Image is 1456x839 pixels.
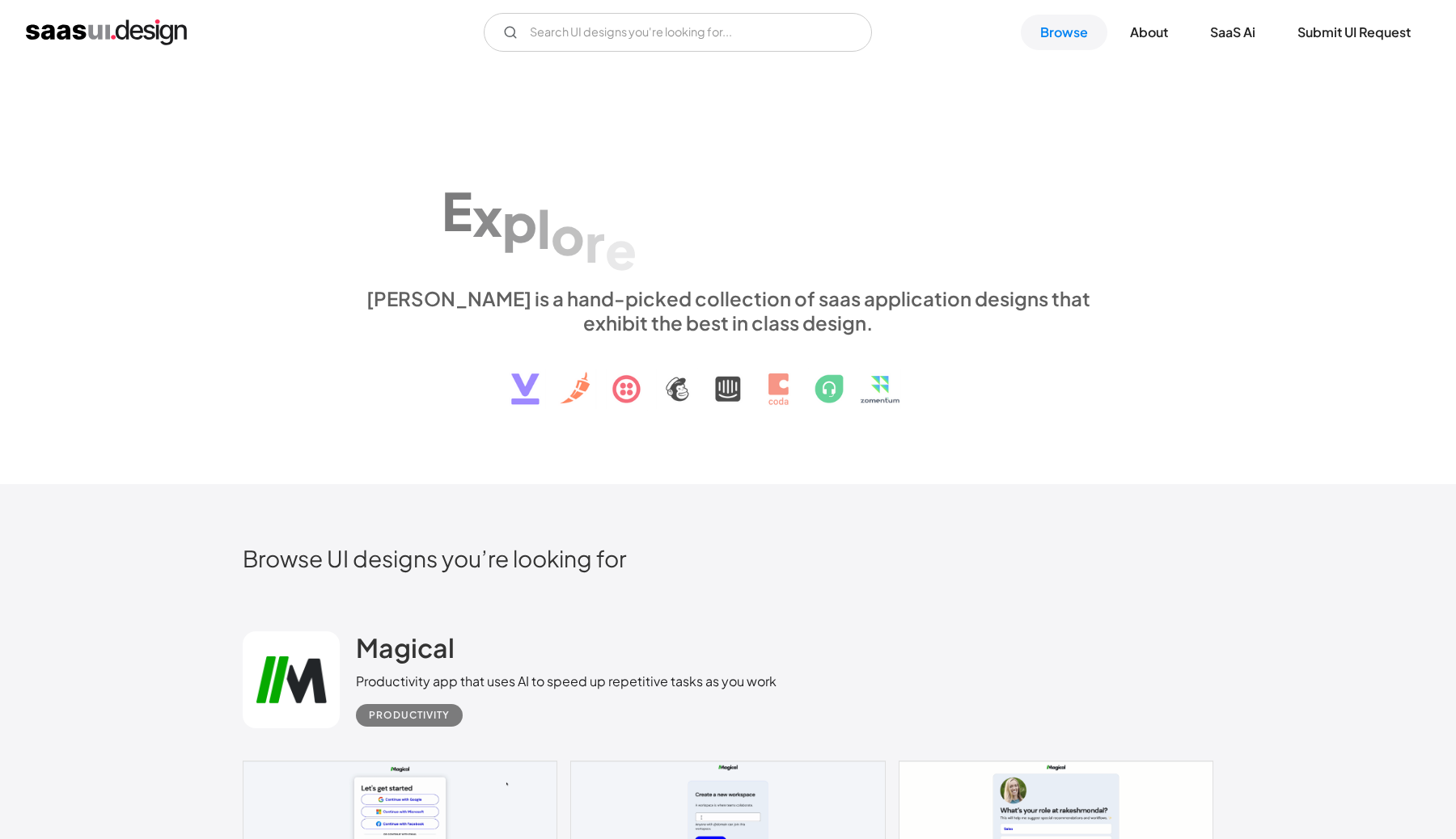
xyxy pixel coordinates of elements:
a: Submit UI Request [1278,15,1430,50]
div: x [472,185,502,247]
img: text, icon, saas logo [483,335,973,419]
div: p [502,192,537,254]
div: e [605,219,637,281]
div: [PERSON_NAME] is a hand-picked collection of saas application designs that exhibit the best in cl... [356,286,1100,335]
div: l [537,197,551,259]
a: About [1111,15,1187,50]
div: o [551,204,585,267]
a: home [26,19,187,45]
div: r [585,211,605,273]
div: Productivity [369,706,450,725]
form: Email Form [484,13,872,52]
div: Productivity app that uses AI to speed up repetitive tasks as you work [356,672,777,691]
input: Search UI designs you're looking for... [484,13,872,52]
div: E [442,180,472,242]
h2: Browse UI designs you’re looking for [243,544,1213,572]
a: Browse [1021,15,1107,50]
h2: Magical [356,631,455,664]
a: SaaS Ai [1191,15,1275,50]
h1: Explore SaaS UI design patterns & interactions. [356,145,1100,270]
a: Magical [356,631,455,672]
